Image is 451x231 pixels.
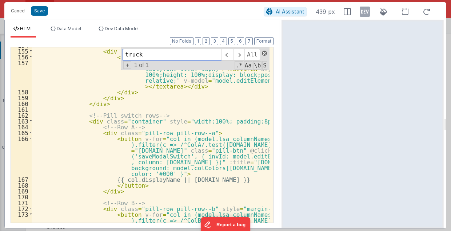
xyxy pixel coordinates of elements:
button: 7 [246,37,253,45]
div: 171 [11,200,32,205]
input: Search for [123,49,221,60]
div: 162 [11,112,32,118]
button: Format [254,37,274,45]
div: 161 [11,106,32,112]
span: AI Assistant [276,8,304,15]
span: Dev Data Model [105,26,139,31]
button: 6 [237,37,244,45]
span: Whole Word Search [253,61,262,70]
div: 159 [11,95,32,101]
div: 165 [11,130,32,136]
span: Search In Selection [262,61,267,70]
div: 172 [11,205,32,211]
div: 167 [11,176,32,182]
div: 169 [11,188,32,194]
div: 166 [11,136,32,176]
button: 5 [228,37,235,45]
div: 164 [11,124,32,130]
button: Cancel [7,6,29,16]
div: 168 [11,182,32,188]
button: AI Assistant [264,7,307,16]
button: No Folds [170,37,193,45]
span: 1 of 1 [131,62,152,68]
div: 157 [11,60,32,89]
div: 160 [11,101,32,106]
button: Save [31,6,48,16]
span: RegExp Search [235,61,243,70]
button: 4 [220,37,227,45]
span: 439 px [316,7,335,16]
span: Toggel Replace mode [123,61,131,69]
div: 158 [11,89,32,95]
div: 163 [11,118,32,124]
div: 156 [11,54,32,60]
div: 155 [11,48,32,54]
span: Alt-Enter [244,49,260,60]
button: 2 [203,37,209,45]
span: Data Model [57,26,81,31]
button: 1 [195,37,201,45]
span: CaseSensitive Search [244,61,252,70]
span: HTML [20,26,33,31]
button: 3 [211,37,218,45]
div: 170 [11,194,32,200]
